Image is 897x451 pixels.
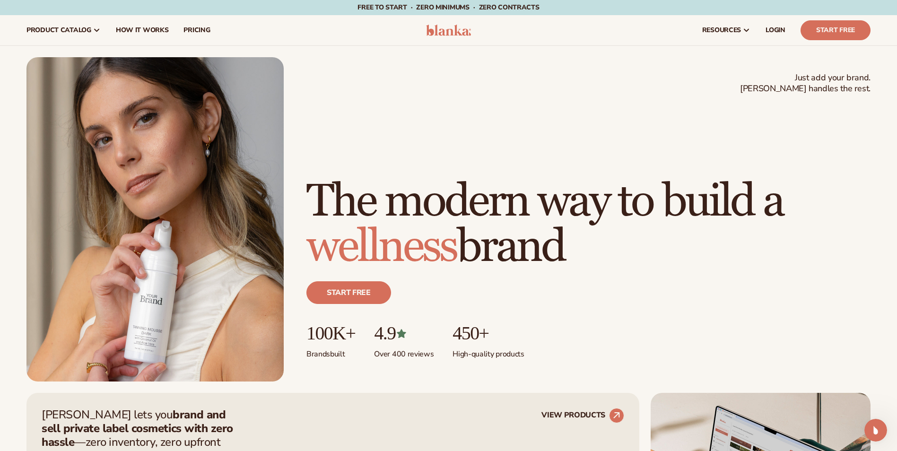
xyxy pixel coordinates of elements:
span: How It Works [116,26,169,34]
a: LOGIN [758,15,793,45]
a: Start Free [801,20,871,40]
iframe: Intercom live chat [864,419,887,442]
a: How It Works [108,15,176,45]
p: High-quality products [453,344,524,359]
span: LOGIN [766,26,785,34]
span: product catalog [26,26,91,34]
a: pricing [176,15,218,45]
span: wellness [306,219,457,275]
span: Free to start · ZERO minimums · ZERO contracts [357,3,539,12]
p: 100K+ [306,323,355,344]
p: Over 400 reviews [374,344,434,359]
span: pricing [183,26,210,34]
p: Brands built [306,344,355,359]
img: logo [426,25,471,36]
p: 450+ [453,323,524,344]
span: Just add your brand. [PERSON_NAME] handles the rest. [740,72,871,95]
a: VIEW PRODUCTS [541,408,624,423]
a: resources [695,15,758,45]
span: resources [702,26,741,34]
p: 4.9 [374,323,434,344]
strong: brand and sell private label cosmetics with zero hassle [42,407,233,450]
a: Start free [306,281,391,304]
a: product catalog [19,15,108,45]
img: Female holding tanning mousse. [26,57,284,382]
h1: The modern way to build a brand [306,179,871,270]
